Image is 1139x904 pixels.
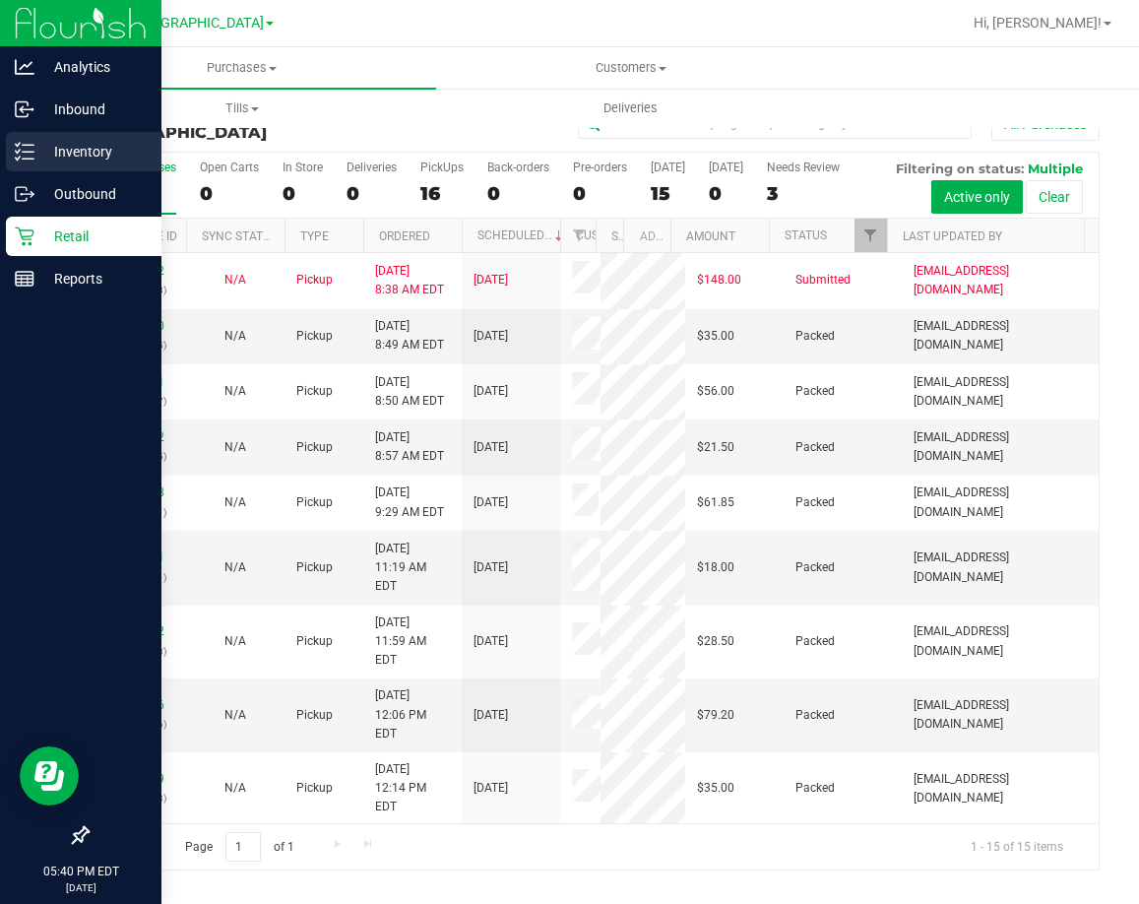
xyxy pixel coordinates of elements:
[15,142,34,161] inline-svg: Inventory
[224,495,246,509] span: Not Applicable
[224,384,246,398] span: Not Applicable
[87,106,424,141] h3: Purchase Summary:
[914,373,1087,411] span: [EMAIL_ADDRESS][DOMAIN_NAME]
[795,382,835,401] span: Packed
[224,327,246,346] button: N/A
[15,99,34,119] inline-svg: Inbound
[296,382,333,401] span: Pickup
[931,180,1023,214] button: Active only
[709,161,743,174] div: [DATE]
[686,229,735,243] a: Amount
[224,329,246,343] span: Not Applicable
[283,182,323,205] div: 0
[224,632,246,651] button: N/A
[651,182,685,205] div: 15
[1026,180,1083,214] button: Clear
[296,632,333,651] span: Pickup
[379,229,430,243] a: Ordered
[224,781,246,795] span: Not Applicable
[474,706,508,725] span: [DATE]
[168,832,310,863] span: Page of 1
[87,123,267,142] span: [GEOGRAPHIC_DATA]
[47,88,436,129] a: Tills
[375,373,444,411] span: [DATE] 8:50 AM EDT
[974,15,1102,31] span: Hi, [PERSON_NAME]!
[347,182,397,205] div: 0
[487,182,549,205] div: 0
[283,161,323,174] div: In Store
[651,161,685,174] div: [DATE]
[611,229,715,243] a: State Registry ID
[224,708,246,722] span: Not Applicable
[296,493,333,512] span: Pickup
[224,560,246,574] span: Not Applicable
[697,706,734,725] span: $79.20
[474,632,508,651] span: [DATE]
[375,760,450,817] span: [DATE] 12:14 PM EDT
[375,540,450,597] span: [DATE] 11:19 AM EDT
[623,219,670,253] th: Address
[697,493,734,512] span: $61.85
[474,558,508,577] span: [DATE]
[34,267,153,291] p: Reports
[375,686,450,743] span: [DATE] 12:06 PM EDT
[474,493,508,512] span: [DATE]
[854,219,887,252] a: Filter
[697,327,734,346] span: $35.00
[296,438,333,457] span: Pickup
[224,558,246,577] button: N/A
[224,634,246,648] span: Not Applicable
[224,438,246,457] button: N/A
[375,484,444,521] span: [DATE] 9:29 AM EDT
[785,228,827,242] a: Status
[375,613,450,671] span: [DATE] 11:59 AM EDT
[1028,161,1083,176] span: Multiple
[914,428,1087,466] span: [EMAIL_ADDRESS][DOMAIN_NAME]
[375,317,444,355] span: [DATE] 8:49 AM EDT
[47,47,436,89] a: Purchases
[896,161,1024,176] span: Filtering on status:
[34,225,153,248] p: Retail
[15,184,34,204] inline-svg: Outbound
[375,428,444,466] span: [DATE] 8:57 AM EDT
[795,438,835,457] span: Packed
[474,271,508,290] span: [DATE]
[34,182,153,206] p: Outbound
[34,55,153,79] p: Analytics
[903,229,1002,243] a: Last Updated By
[296,779,333,798] span: Pickup
[914,696,1087,734] span: [EMAIL_ADDRESS][DOMAIN_NAME]
[9,863,153,880] p: 05:40 PM EDT
[224,440,246,454] span: Not Applicable
[300,229,329,243] a: Type
[129,15,264,32] span: [GEOGRAPHIC_DATA]
[296,327,333,346] span: Pickup
[200,182,259,205] div: 0
[767,182,840,205] div: 3
[375,262,444,299] span: [DATE] 8:38 AM EDT
[697,271,741,290] span: $148.00
[697,632,734,651] span: $28.50
[224,382,246,401] button: N/A
[420,182,464,205] div: 16
[767,161,840,174] div: Needs Review
[48,99,435,117] span: Tills
[697,382,734,401] span: $56.00
[573,182,627,205] div: 0
[224,271,246,290] button: N/A
[914,622,1087,660] span: [EMAIL_ADDRESS][DOMAIN_NAME]
[914,262,1087,299] span: [EMAIL_ADDRESS][DOMAIN_NAME]
[474,327,508,346] span: [DATE]
[420,161,464,174] div: PickUps
[477,228,567,242] a: Scheduled
[20,746,79,806] iframe: Resource center
[224,779,246,798] button: N/A
[795,493,835,512] span: Packed
[914,484,1087,521] span: [EMAIL_ADDRESS][DOMAIN_NAME]
[795,706,835,725] span: Packed
[15,226,34,246] inline-svg: Retail
[697,438,734,457] span: $21.50
[563,219,596,252] a: Filter
[15,57,34,77] inline-svg: Analytics
[47,59,436,77] span: Purchases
